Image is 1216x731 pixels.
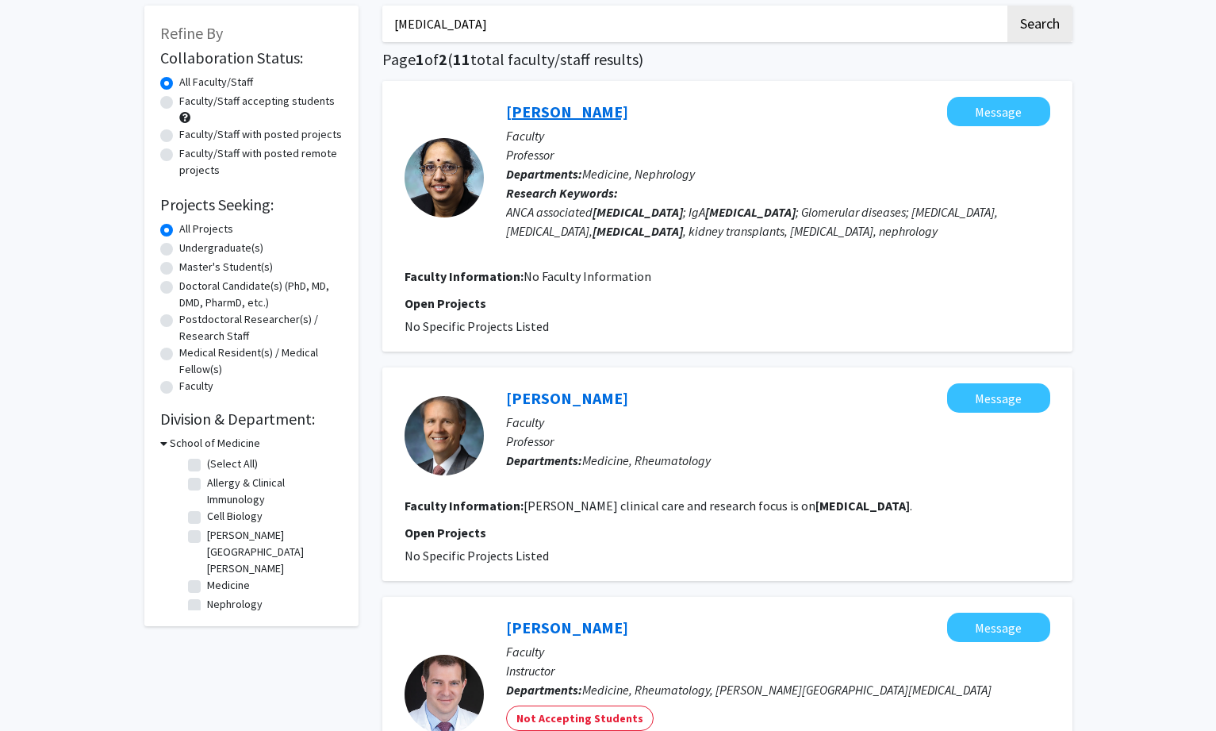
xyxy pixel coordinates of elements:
[453,49,470,69] span: 11
[506,706,654,731] mat-chip: Not Accepting Students
[524,498,912,514] fg-read-more: [PERSON_NAME] clinical care and research focus is on .
[179,126,342,143] label: Faculty/Staff with posted projects
[506,126,1050,145] p: Faculty
[179,259,273,275] label: Master's Student(s)
[207,577,250,594] label: Medicine
[506,202,1050,240] div: ANCA associated ; IgA ; Glomerular diseases; [MEDICAL_DATA], [MEDICAL_DATA], , kidney transplants...
[405,523,1050,542] p: Open Projects
[207,456,258,472] label: (Select All)
[705,204,796,220] b: [MEDICAL_DATA]
[179,240,263,256] label: Undergraduate(s)
[382,6,1005,42] input: Search Keywords
[179,378,213,394] label: Faculty
[1007,6,1072,42] button: Search
[160,23,223,43] span: Refine By
[506,452,582,468] b: Departments:
[405,294,1050,313] p: Open Projects
[179,74,253,90] label: All Faculty/Staff
[582,166,695,182] span: Medicine, Nephrology
[593,204,683,220] b: [MEDICAL_DATA]
[405,318,549,334] span: No Specific Projects Listed
[170,435,260,452] h3: School of Medicine
[405,548,549,564] span: No Specific Projects Listed
[382,50,1072,69] h1: Page of ( total faculty/staff results)
[506,166,582,182] b: Departments:
[207,527,339,577] label: [PERSON_NAME][GEOGRAPHIC_DATA][PERSON_NAME]
[947,613,1050,642] button: Message Max Konig
[207,596,263,613] label: Nephrology
[815,498,910,514] b: [MEDICAL_DATA]
[160,195,343,214] h2: Projects Seeking:
[179,93,335,110] label: Faculty/Staff accepting students
[506,642,1050,661] p: Faculty
[506,102,628,121] a: [PERSON_NAME]
[207,475,339,508] label: Allergy & Clinical Immunology
[179,221,233,237] label: All Projects
[12,660,67,719] iframe: Chat
[439,49,447,69] span: 2
[405,498,524,514] b: Faculty Information:
[582,682,992,698] span: Medicine, Rheumatology, [PERSON_NAME][GEOGRAPHIC_DATA][MEDICAL_DATA]
[947,383,1050,413] button: Message David Hellmann
[506,432,1050,451] p: Professor
[506,661,1050,680] p: Instructor
[160,48,343,67] h2: Collaboration Status:
[524,268,651,284] span: No Faculty Information
[582,452,711,468] span: Medicine, Rheumatology
[593,223,683,239] b: [MEDICAL_DATA]
[179,344,343,378] label: Medical Resident(s) / Medical Fellow(s)
[947,97,1050,126] button: Message Duvuru Geetha
[416,49,424,69] span: 1
[506,682,582,698] b: Departments:
[160,410,343,429] h2: Division & Department:
[506,413,1050,432] p: Faculty
[506,388,628,408] a: [PERSON_NAME]
[179,311,343,344] label: Postdoctoral Researcher(s) / Research Staff
[506,618,628,637] a: [PERSON_NAME]
[179,145,343,179] label: Faculty/Staff with posted remote projects
[506,145,1050,164] p: Professor
[405,268,524,284] b: Faculty Information:
[506,185,618,201] b: Research Keywords:
[179,278,343,311] label: Doctoral Candidate(s) (PhD, MD, DMD, PharmD, etc.)
[207,508,263,525] label: Cell Biology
